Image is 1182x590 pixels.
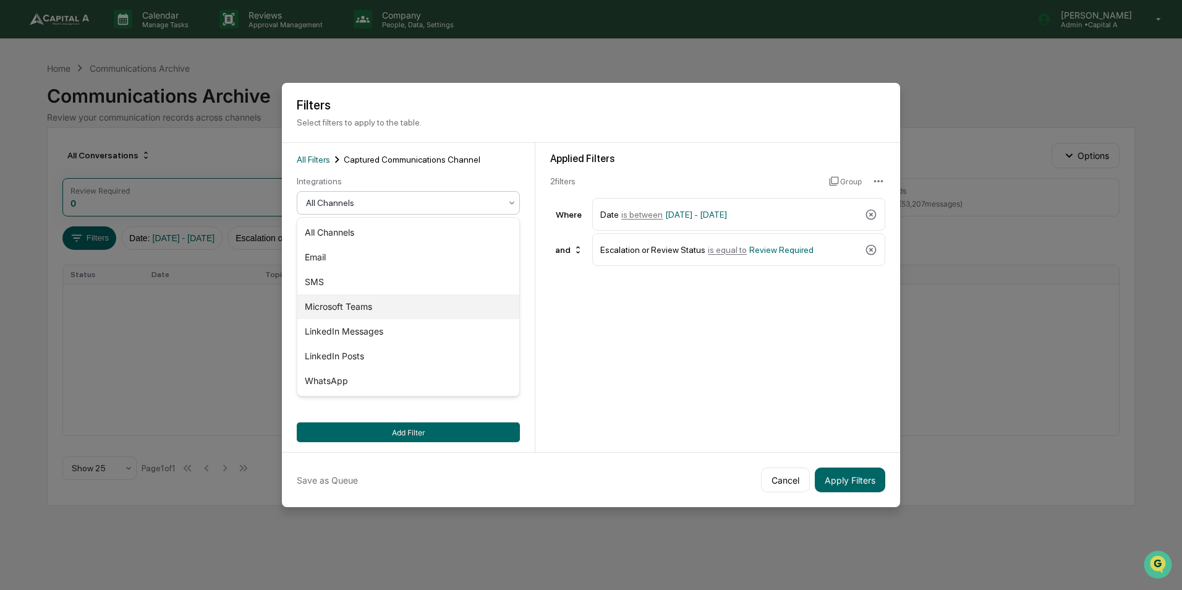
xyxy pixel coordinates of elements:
[708,245,747,255] span: is equal to
[761,468,810,492] button: Cancel
[815,468,885,492] button: Apply Filters
[600,203,860,225] div: Date
[297,294,519,319] div: Microsoft Teams
[25,156,80,168] span: Preclearance
[7,151,85,173] a: 🖐️Preclearance
[297,319,519,344] div: LinkedIn Messages
[749,245,814,255] span: Review Required
[12,157,22,167] div: 🖐️
[600,239,860,260] div: Escalation or Review Status
[1142,549,1176,583] iframe: Open customer support
[12,181,22,190] div: 🔎
[297,98,885,113] h2: Filters
[90,157,100,167] div: 🗄️
[85,151,158,173] a: 🗄️Attestations
[297,422,520,442] button: Add Filter
[297,176,520,186] div: Integrations
[42,107,156,117] div: We're available if you need us!
[12,26,225,46] p: How can we help?
[102,156,153,168] span: Attestations
[297,155,330,165] span: All Filters
[42,95,203,107] div: Start new chat
[297,468,358,492] button: Save as Queue
[210,98,225,113] button: Start new chat
[297,344,519,369] div: LinkedIn Posts
[297,369,519,393] div: WhatsApp
[550,153,885,165] div: Applied Filters
[550,210,587,220] div: Where
[12,95,35,117] img: 1746055101610-c473b297-6a78-478c-a979-82029cc54cd1
[123,210,150,219] span: Pylon
[25,179,78,192] span: Data Lookup
[87,209,150,219] a: Powered byPylon
[550,176,819,186] div: 2 filter s
[7,174,83,197] a: 🔎Data Lookup
[297,220,519,245] div: All Channels
[297,270,519,294] div: SMS
[829,171,862,191] button: Group
[297,245,519,270] div: Email
[665,210,727,220] span: [DATE] - [DATE]
[297,118,885,127] p: Select filters to apply to the table.
[344,155,480,165] span: Captured Communications Channel
[621,210,663,220] span: is between
[550,240,588,260] div: and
